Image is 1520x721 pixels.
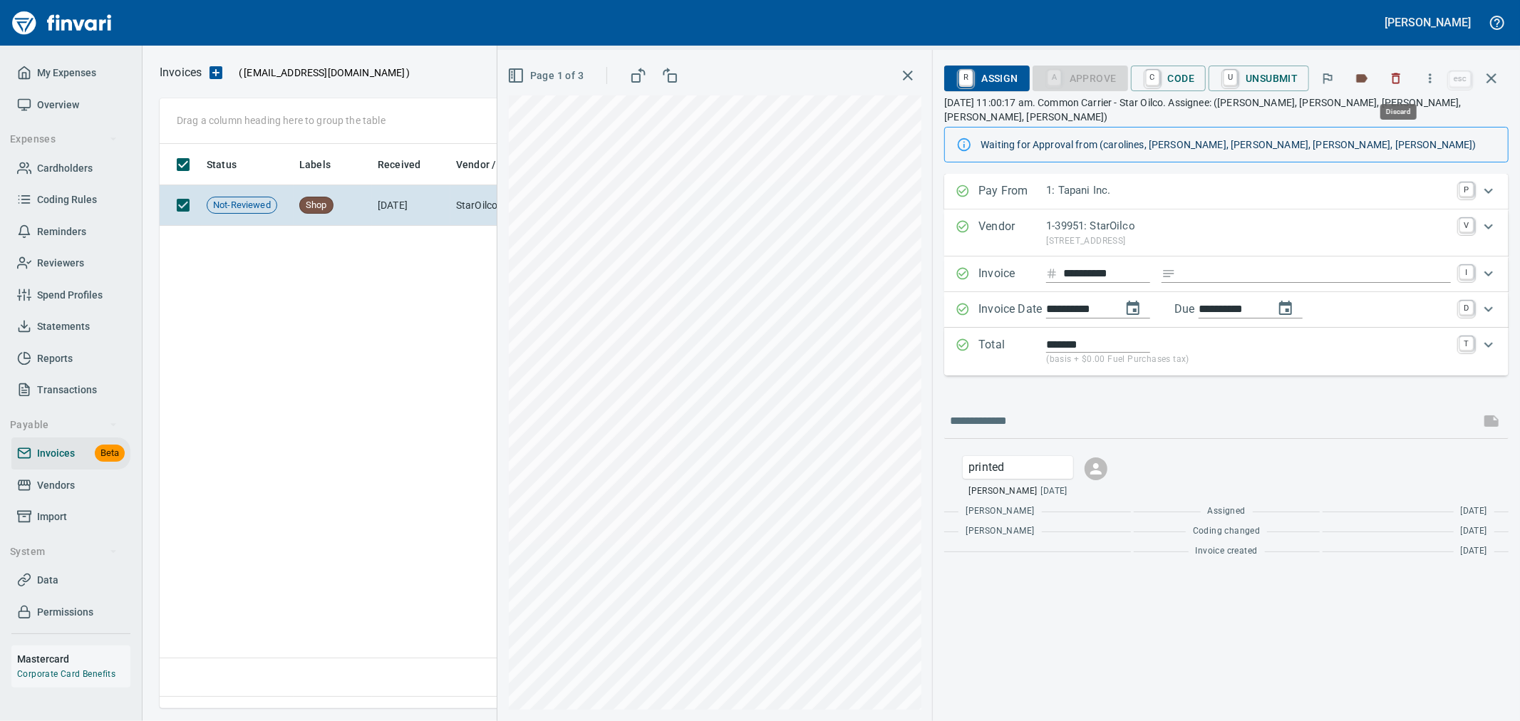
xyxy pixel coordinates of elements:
[9,6,115,40] img: Finvari
[37,254,84,272] span: Reviewers
[1041,484,1067,499] span: [DATE]
[11,216,130,248] a: Reminders
[510,67,584,85] span: Page 1 of 3
[177,113,386,128] p: Drag a column heading here to group the table
[1146,70,1159,85] a: C
[1461,544,1487,559] span: [DATE]
[1385,15,1471,30] h5: [PERSON_NAME]
[978,218,1046,248] p: Vendor
[37,223,86,241] span: Reminders
[966,504,1034,519] span: [PERSON_NAME]
[4,412,123,438] button: Payable
[37,477,75,494] span: Vendors
[1459,218,1474,232] a: V
[959,70,973,85] a: R
[300,199,333,212] span: Shop
[37,64,96,82] span: My Expenses
[378,156,439,173] span: Received
[160,64,202,81] nav: breadcrumb
[1046,353,1451,367] p: (basis + $0.00 Fuel Purchases tax)
[1346,63,1377,94] button: Labels
[4,126,123,152] button: Expenses
[202,64,230,81] button: Upload an Invoice
[10,543,118,561] span: System
[37,381,97,399] span: Transactions
[456,156,522,173] span: Vendor / From
[11,596,130,628] a: Permissions
[37,571,58,589] span: Data
[944,256,1509,292] div: Expand
[1459,265,1474,279] a: I
[37,160,93,177] span: Cardholders
[37,445,75,462] span: Invoices
[11,437,130,470] a: InvoicesBeta
[4,539,123,565] button: System
[1208,504,1246,519] span: Assigned
[978,336,1046,367] p: Total
[944,292,1509,328] div: Expand
[11,564,130,596] a: Data
[11,501,130,533] a: Import
[966,524,1034,539] span: [PERSON_NAME]
[978,301,1046,319] p: Invoice Date
[299,156,331,173] span: Labels
[378,156,420,173] span: Received
[981,132,1496,157] div: Waiting for Approval from (carolines, [PERSON_NAME], [PERSON_NAME], [PERSON_NAME], [PERSON_NAME])
[944,66,1029,91] button: RAssign
[37,508,67,526] span: Import
[207,156,255,173] span: Status
[10,130,118,148] span: Expenses
[1196,544,1258,559] span: Invoice created
[11,279,130,311] a: Spend Profiles
[11,152,130,185] a: Cardholders
[1220,66,1298,90] span: Unsubmit
[37,286,103,304] span: Spend Profiles
[11,57,130,89] a: My Expenses
[1046,218,1451,234] p: 1-39951: StarOilco
[37,96,79,114] span: Overview
[11,247,130,279] a: Reviewers
[1174,301,1242,318] p: Due
[1461,524,1487,539] span: [DATE]
[450,185,593,226] td: StarOilco (1-39951)
[37,603,93,621] span: Permissions
[968,459,1067,476] p: printed
[37,318,90,336] span: Statements
[1312,63,1343,94] button: Flag
[944,174,1509,209] div: Expand
[1162,266,1176,281] svg: Invoice description
[1116,291,1150,326] button: change date
[160,64,202,81] p: Invoices
[1209,66,1309,91] button: UUnsubmit
[230,66,410,80] p: ( )
[242,66,406,80] span: [EMAIL_ADDRESS][DOMAIN_NAME]
[978,265,1046,284] p: Invoice
[1446,61,1509,95] span: Close invoice
[17,651,130,667] h6: Mastercard
[17,669,115,679] a: Corporate Card Benefits
[1382,11,1474,33] button: [PERSON_NAME]
[1268,291,1303,326] button: change due date
[944,95,1509,124] p: [DATE] 11:00:17 am. Common Carrier - Star Oilco. Assignee: ([PERSON_NAME], [PERSON_NAME], [PERSON...
[11,343,130,375] a: Reports
[944,209,1509,256] div: Expand
[978,182,1046,201] p: Pay From
[1459,336,1474,351] a: T
[1046,182,1451,199] p: 1: Tapani Inc.
[299,156,349,173] span: Labels
[1461,504,1487,519] span: [DATE]
[456,156,540,173] span: Vendor / From
[1224,70,1237,85] a: U
[207,156,237,173] span: Status
[956,66,1018,90] span: Assign
[963,456,1073,479] div: Click for options
[10,416,118,434] span: Payable
[37,350,73,368] span: Reports
[11,374,130,406] a: Transactions
[1459,182,1474,197] a: P
[1474,404,1509,438] span: This records your message into the invoice and notifies anyone mentioned
[1449,71,1471,87] a: esc
[37,191,97,209] span: Coding Rules
[1131,66,1206,91] button: CCode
